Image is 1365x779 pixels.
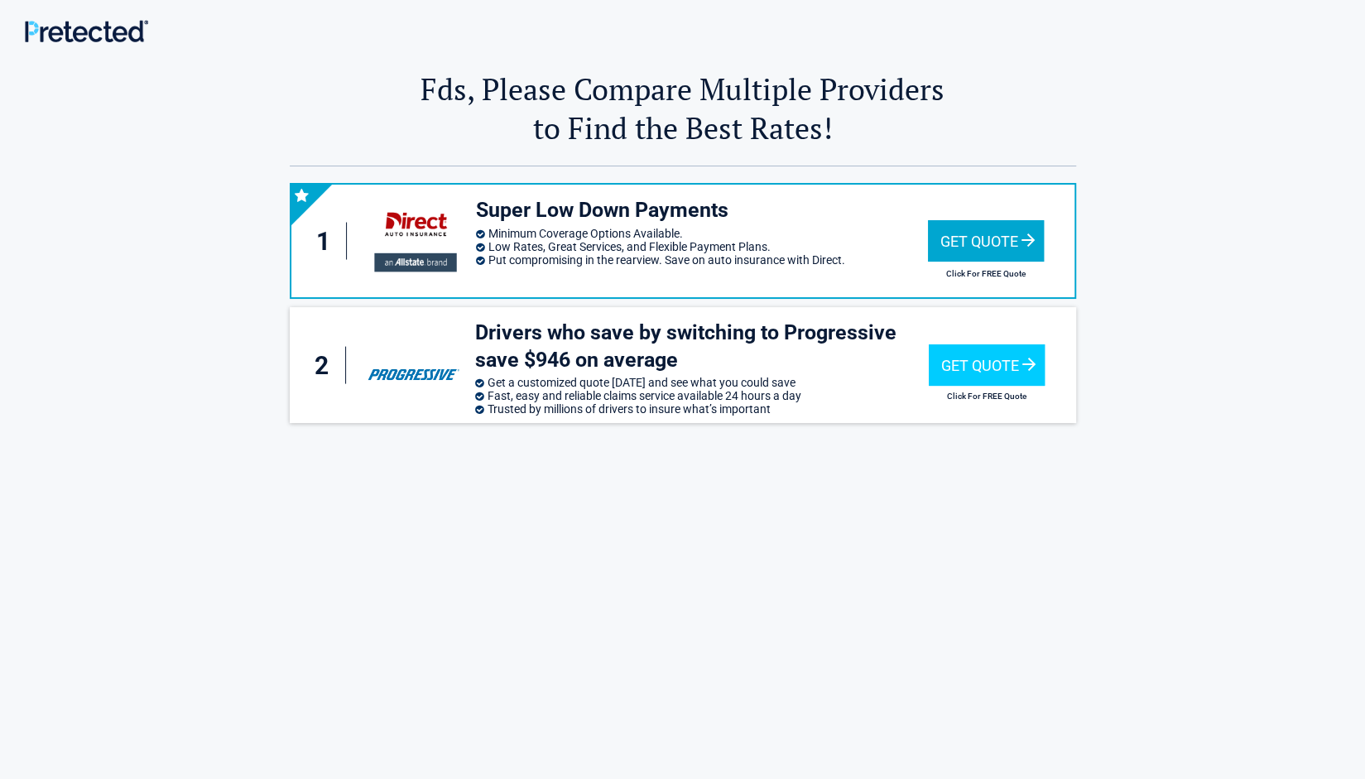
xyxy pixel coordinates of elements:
div: 1 [308,223,348,260]
h2: Fds, Please Compare Multiple Providers to Find the Best Rates! [290,70,1076,147]
img: progressive's logo [360,339,467,391]
h2: Click For FREE Quote [928,269,1044,278]
li: Get a customized quote [DATE] and see what you could save [475,376,929,389]
li: Fast, easy and reliable claims service available 24 hours a day [475,389,929,402]
h2: Click For FREE Quote [929,392,1045,401]
li: Minimum Coverage Options Available. [476,227,928,240]
img: directauto's logo [361,200,467,281]
img: Main Logo [25,20,148,42]
div: Get Quote [928,220,1044,262]
h3: Super Low Down Payments [476,197,928,224]
li: Put compromising in the rearview. Save on auto insurance with Direct. [476,253,928,267]
li: Trusted by millions of drivers to insure what’s important [475,402,929,416]
div: 2 [306,347,346,384]
li: Low Rates, Great Services, and Flexible Payment Plans. [476,240,928,253]
h3: Drivers who save by switching to Progressive save $946 on average [475,320,929,373]
div: Get Quote [929,344,1045,386]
